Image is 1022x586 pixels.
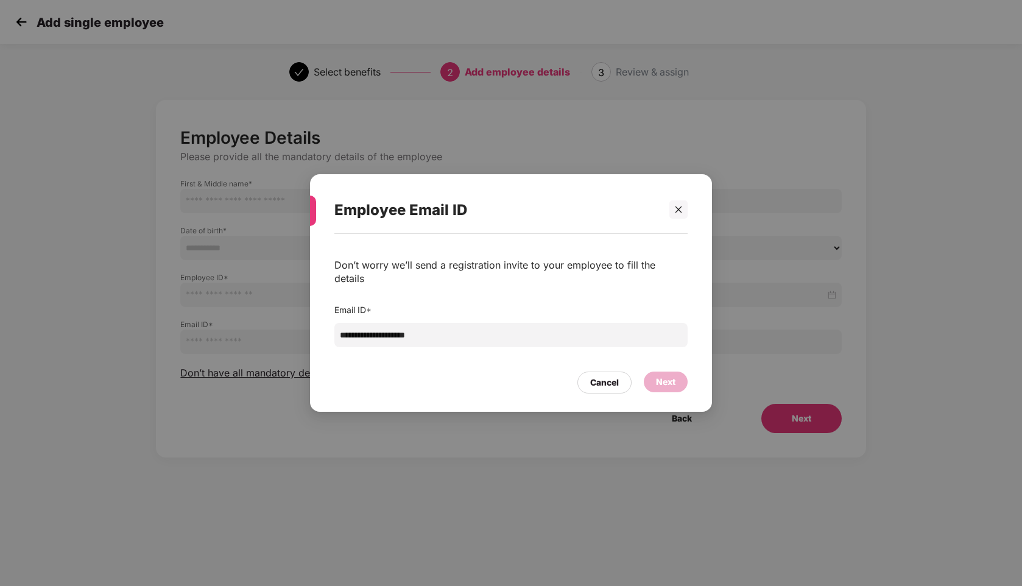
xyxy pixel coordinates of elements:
span: close [674,205,683,214]
div: Cancel [590,376,619,389]
label: Email ID [334,305,372,315]
div: Employee Email ID [334,186,658,234]
div: Next [656,375,675,389]
div: Don’t worry we’ll send a registration invite to your employee to fill the details [334,258,688,285]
